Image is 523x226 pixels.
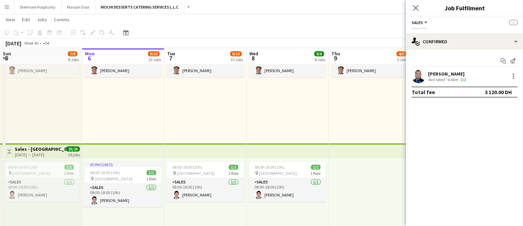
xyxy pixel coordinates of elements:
div: Total fee [412,89,435,95]
app-card-role: Sales1/113:00-23:00 (10h)[PERSON_NAME] [85,54,162,77]
span: 1/1 [146,170,156,175]
span: 6 [84,54,95,62]
app-card-role: Sales1/108:00-18:00 (10h)[PERSON_NAME] [167,178,244,202]
app-card-role: Sales1/108:00-18:00 (10h)[PERSON_NAME] [249,178,326,202]
span: Sales [412,20,423,25]
div: 26 jobs [68,151,80,157]
div: +04 [43,41,49,46]
span: [GEOGRAPHIC_DATA] [259,171,297,176]
span: 1/1 [229,165,238,170]
span: 08:00-18:00 (10h) [8,165,38,170]
div: 3 120.00 DH [485,89,512,95]
span: 4/5 [396,51,406,56]
div: 5 Jobs [397,57,407,62]
span: 5 [2,54,11,62]
div: Not rated [428,77,446,82]
span: [GEOGRAPHIC_DATA] [12,171,50,176]
app-card-role: Sales1/109:00-19:00 (10h)[PERSON_NAME] [331,54,408,77]
button: Maroon Door [62,0,95,14]
div: 8 Jobs [68,57,79,62]
span: 1 Role [228,171,238,176]
span: Thu [331,50,340,57]
span: 1/1 [311,165,320,170]
div: [DATE] → [DATE] [15,152,66,157]
div: --:-- - --:-- [412,25,517,31]
span: 1 Role [310,171,320,176]
div: Confirmed [406,33,523,50]
span: 1 Role [64,171,74,176]
div: 10 Jobs [148,57,161,62]
span: 1/1 [64,165,74,170]
span: Jobs [37,16,47,23]
app-job-card: In progress08:00-18:00 (10h)1/1 [GEOGRAPHIC_DATA]1 RoleSales1/108:00-18:00 (10h)[PERSON_NAME] [85,162,162,207]
span: 08:00-18:00 (10h) [172,165,202,170]
span: [GEOGRAPHIC_DATA] [177,171,215,176]
button: Skelmore Hospitality [14,0,62,14]
app-card-role: Sales1/113:00-23:00 (10h)[PERSON_NAME] [2,54,79,77]
span: -- [509,20,517,25]
span: Mon [85,50,95,57]
button: Sales [412,20,428,25]
span: 08:00-18:00 (10h) [254,165,284,170]
span: Edit [22,16,30,23]
app-job-card: 08:00-18:00 (10h)1/1 [GEOGRAPHIC_DATA]1 RoleSales1/108:00-18:00 (10h)[PERSON_NAME] [249,162,326,202]
span: 7 [166,54,175,62]
span: Wed [249,50,258,57]
a: Jobs [34,15,50,24]
span: View [6,16,15,23]
app-skills-label: 2/2 [461,77,466,82]
span: 7/8 [68,51,77,56]
div: 4.6km [446,77,459,82]
span: 26/26 [66,146,80,151]
span: 8 [248,54,258,62]
div: 10 Jobs [230,57,243,62]
span: 1 Role [146,176,156,181]
div: In progress [85,162,162,167]
span: 9/10 [230,51,242,56]
span: 8/8 [314,51,324,56]
div: [PERSON_NAME] [428,71,468,77]
a: Comms [51,15,72,24]
span: Sun [3,50,11,57]
app-job-card: 08:00-18:00 (10h)1/1 [GEOGRAPHIC_DATA]1 RoleSales1/108:00-18:00 (10h)[PERSON_NAME] [2,162,79,202]
a: Edit [19,15,33,24]
button: MOCHI DESSERTS CATERING SERVICES L.L.C [95,0,184,14]
span: 9/10 [148,51,160,56]
app-card-role: Sales1/108:00-18:00 (10h)[PERSON_NAME] [2,178,79,202]
span: Comms [54,16,69,23]
app-card-role: Sales1/114:00-00:00 (10h)[PERSON_NAME] [249,54,326,77]
h3: Sales - [GEOGRAPHIC_DATA] [15,146,66,152]
span: [GEOGRAPHIC_DATA] [95,176,132,181]
app-job-card: 08:00-18:00 (10h)1/1 [GEOGRAPHIC_DATA]1 RoleSales1/108:00-18:00 (10h)[PERSON_NAME] [167,162,244,202]
span: Tue [167,50,175,57]
h3: Job Fulfilment [406,3,523,12]
app-card-role: Sales1/108:00-18:00 (10h)[PERSON_NAME] [85,184,162,207]
div: [DATE] [6,40,21,47]
a: View [3,15,18,24]
span: Week 40 [23,41,40,46]
app-card-role: Sales1/113:00-23:00 (10h)[PERSON_NAME] [167,54,244,77]
span: 9 [330,54,340,62]
div: 8 Jobs [315,57,325,62]
span: 08:00-18:00 (10h) [90,170,120,175]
